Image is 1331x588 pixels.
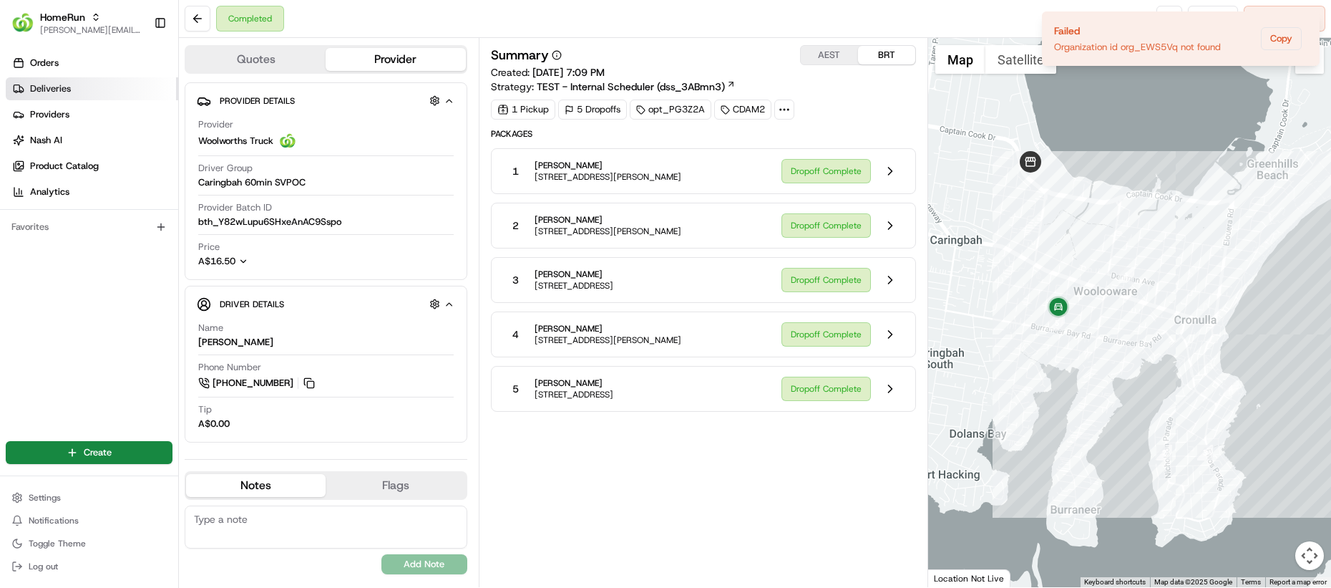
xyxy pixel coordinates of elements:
[198,361,261,374] span: Phone Number
[198,201,272,214] span: Provider Batch ID
[40,10,85,24] button: HomeRun
[30,185,69,198] span: Analytics
[1156,445,1172,461] div: 2
[535,269,613,280] span: [PERSON_NAME]
[491,65,605,79] span: Created:
[6,155,178,178] a: Product Catalog
[30,82,71,95] span: Deliveries
[6,556,172,577] button: Log out
[186,48,326,71] button: Quotes
[1049,315,1065,331] div: 5
[6,6,148,40] button: HomeRunHomeRun[PERSON_NAME][EMAIL_ADDRESS][DOMAIN_NAME]
[535,389,613,400] span: [STREET_ADDRESS]
[6,52,178,74] a: Orders
[1054,24,1221,38] div: Failed
[29,492,61,503] span: Settings
[6,216,172,238] div: Favorites
[535,171,681,183] span: [STREET_ADDRESS][PERSON_NAME]
[30,57,59,69] span: Orders
[512,327,519,342] span: 4
[6,534,172,554] button: Toggle Theme
[1197,445,1213,461] div: 3
[29,538,86,549] span: Toggle Theme
[512,273,519,287] span: 3
[220,95,295,107] span: Provider Details
[932,569,979,587] a: Open this area in Google Maps (opens a new window)
[198,216,341,228] span: bth_Y82wLupu6SHxeAnAC9Sspo
[535,280,613,291] span: [STREET_ADDRESS]
[186,474,326,497] button: Notes
[512,164,519,178] span: 1
[535,160,681,171] span: [PERSON_NAME]
[537,79,725,94] span: TEST - Internal Scheduler (dss_3ABmn3)
[198,162,253,175] span: Driver Group
[6,441,172,464] button: Create
[326,48,465,71] button: Provider
[197,89,455,112] button: Provider Details
[1154,578,1232,586] span: Map data ©2025 Google
[220,299,284,310] span: Driver Details
[30,108,69,121] span: Providers
[30,160,99,173] span: Product Catalog
[6,488,172,508] button: Settings
[198,118,233,131] span: Provider
[6,511,172,531] button: Notifications
[928,569,1010,587] div: Location Not Live
[1118,267,1134,283] div: 1
[1241,578,1261,586] a: Terms
[29,515,79,526] span: Notifications
[198,403,212,416] span: Tip
[491,79,736,94] div: Strategy:
[197,292,455,316] button: Driver Details
[535,323,681,334] span: [PERSON_NAME]
[630,100,711,120] div: opt_PG3Z2A
[1269,578,1327,586] a: Report a map error
[84,446,112,459] span: Create
[198,255,235,267] span: A$16.50
[532,66,605,79] span: [DATE] 7:09 PM
[198,176,306,189] span: Caringbah 60min SVPOC
[714,100,771,120] div: CDAM2
[6,180,178,203] a: Analytics
[6,77,178,100] a: Deliveries
[935,45,985,74] button: Show street map
[198,241,220,254] span: Price
[535,214,681,226] span: [PERSON_NAME]
[491,49,549,62] h3: Summary
[801,46,858,64] button: AEST
[40,24,142,36] button: [PERSON_NAME][EMAIL_ADDRESS][DOMAIN_NAME]
[6,103,178,126] a: Providers
[279,132,296,150] img: ww.png
[198,336,273,349] div: [PERSON_NAME]
[29,561,58,572] span: Log out
[1223,380,1239,396] div: 4
[198,322,223,334] span: Name
[30,134,62,147] span: Nash AI
[985,45,1056,74] button: Show satellite imagery
[1261,27,1302,50] button: Copy
[535,334,681,346] span: [STREET_ADDRESS][PERSON_NAME]
[326,474,465,497] button: Flags
[1084,577,1146,587] button: Keyboard shortcuts
[558,100,627,120] div: 5 Dropoffs
[535,226,681,237] span: [STREET_ADDRESS][PERSON_NAME]
[491,100,555,120] div: 1 Pickup
[11,11,34,34] img: HomeRun
[198,255,324,268] button: A$16.50
[1295,541,1324,570] button: Map camera controls
[198,418,230,430] div: A$0.00
[512,382,519,396] span: 5
[512,218,519,233] span: 2
[858,46,915,64] button: BRT
[198,375,317,391] a: [PHONE_NUMBER]
[932,569,979,587] img: Google
[6,129,178,152] a: Nash AI
[537,79,736,94] a: TEST - Internal Scheduler (dss_3ABmn3)
[198,135,273,148] span: Woolworths Truck
[213,377,293,390] span: [PHONE_NUMBER]
[535,377,613,389] span: [PERSON_NAME]
[1054,41,1221,54] div: Organization id org_EWS5Vq not found
[491,128,916,140] span: Packages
